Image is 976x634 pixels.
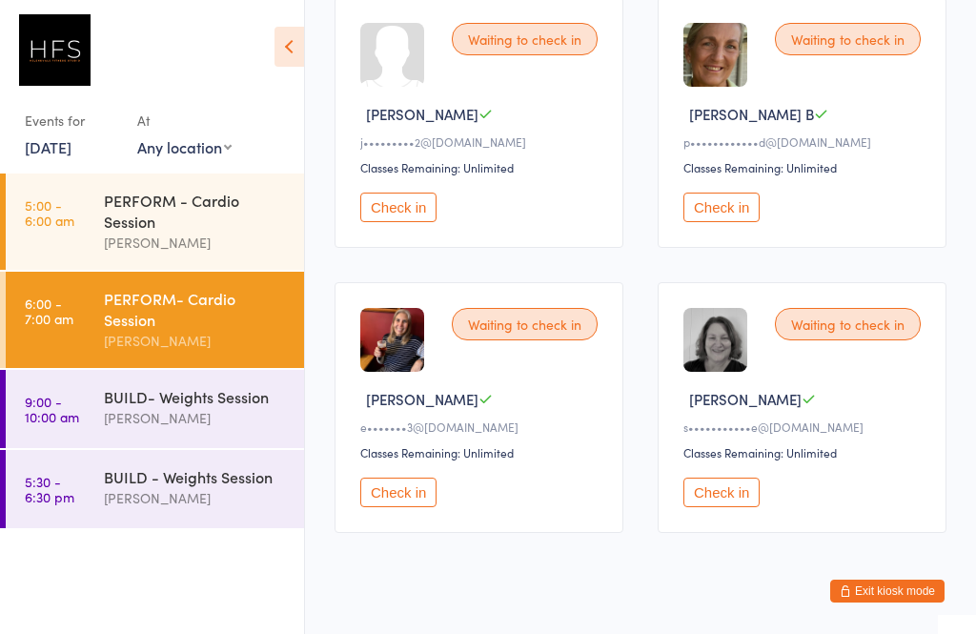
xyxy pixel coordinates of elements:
[104,330,288,352] div: [PERSON_NAME]
[25,296,73,326] time: 6:00 - 7:00 am
[360,159,603,175] div: Classes Remaining: Unlimited
[830,580,945,603] button: Exit kiosk mode
[25,105,118,136] div: Events for
[683,193,760,222] button: Check in
[6,174,304,270] a: 5:00 -6:00 amPERFORM - Cardio Session[PERSON_NAME]
[366,104,478,124] span: [PERSON_NAME]
[19,14,91,86] img: Helensvale Fitness Studio (HFS)
[360,133,603,150] div: j•••••••••2@[DOMAIN_NAME]
[683,478,760,507] button: Check in
[366,389,478,409] span: [PERSON_NAME]
[683,23,747,87] img: image1694951772.png
[775,23,921,55] div: Waiting to check in
[137,105,232,136] div: At
[452,308,598,340] div: Waiting to check in
[104,407,288,429] div: [PERSON_NAME]
[104,190,288,232] div: PERFORM - Cardio Session
[25,394,79,424] time: 9:00 - 10:00 am
[6,370,304,448] a: 9:00 -10:00 amBUILD- Weights Session[PERSON_NAME]
[104,288,288,330] div: PERFORM- Cardio Session
[360,193,437,222] button: Check in
[25,197,74,228] time: 5:00 - 6:00 am
[360,444,603,460] div: Classes Remaining: Unlimited
[683,419,926,435] div: s•••••••••••e@[DOMAIN_NAME]
[683,133,926,150] div: p••••••••••••d@[DOMAIN_NAME]
[775,308,921,340] div: Waiting to check in
[25,136,71,157] a: [DATE]
[6,450,304,528] a: 5:30 -6:30 pmBUILD - Weights Session[PERSON_NAME]
[104,232,288,254] div: [PERSON_NAME]
[683,308,747,372] img: image1701054788.png
[689,389,802,409] span: [PERSON_NAME]
[137,136,232,157] div: Any location
[452,23,598,55] div: Waiting to check in
[104,466,288,487] div: BUILD - Weights Session
[360,419,603,435] div: e•••••••3@[DOMAIN_NAME]
[104,487,288,509] div: [PERSON_NAME]
[683,159,926,175] div: Classes Remaining: Unlimited
[104,386,288,407] div: BUILD- Weights Session
[6,272,304,368] a: 6:00 -7:00 amPERFORM- Cardio Session[PERSON_NAME]
[25,474,74,504] time: 5:30 - 6:30 pm
[360,478,437,507] button: Check in
[689,104,814,124] span: [PERSON_NAME] B
[360,308,424,372] img: image1692932451.png
[683,444,926,460] div: Classes Remaining: Unlimited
